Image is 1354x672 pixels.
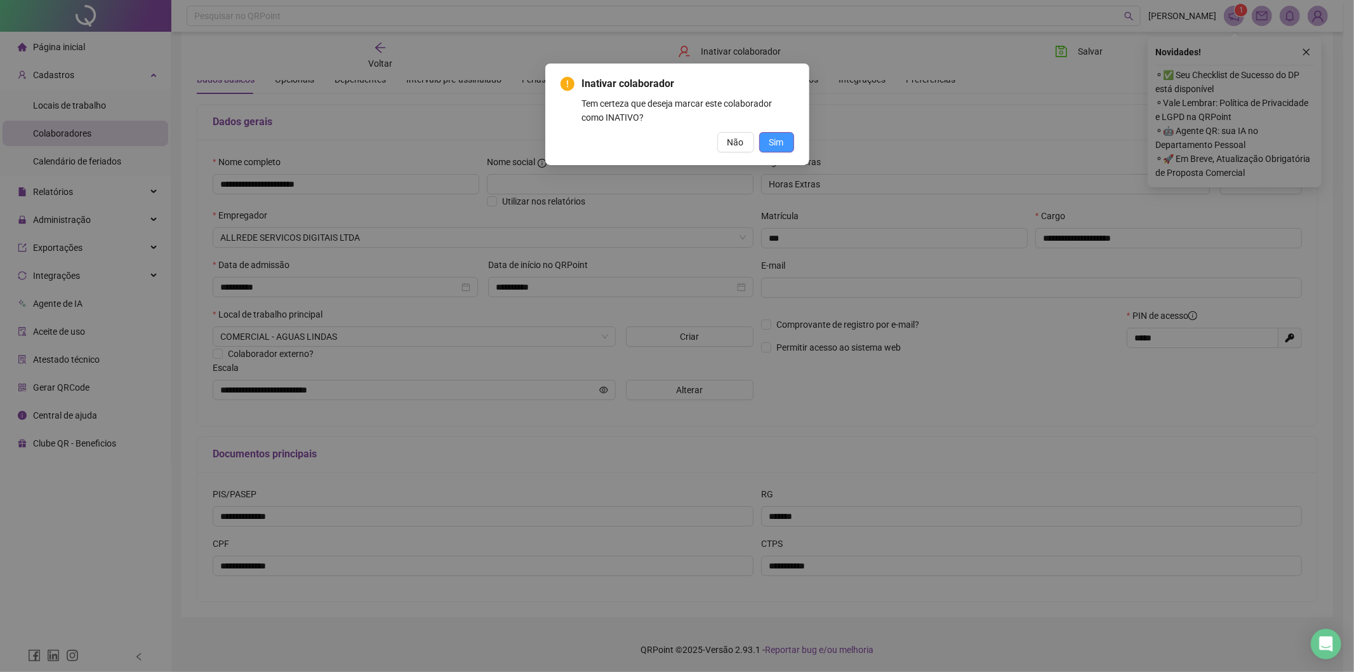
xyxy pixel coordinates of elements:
[759,132,794,152] button: Sim
[717,132,754,152] button: Não
[1311,629,1341,659] div: Open Intercom Messenger
[561,77,574,91] span: exclamation-circle
[727,135,744,149] span: Não
[582,76,794,91] span: Inativar colaborador
[769,135,784,149] span: Sim
[582,97,794,124] div: Tem certeza que deseja marcar este colaborador como INATIVO?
